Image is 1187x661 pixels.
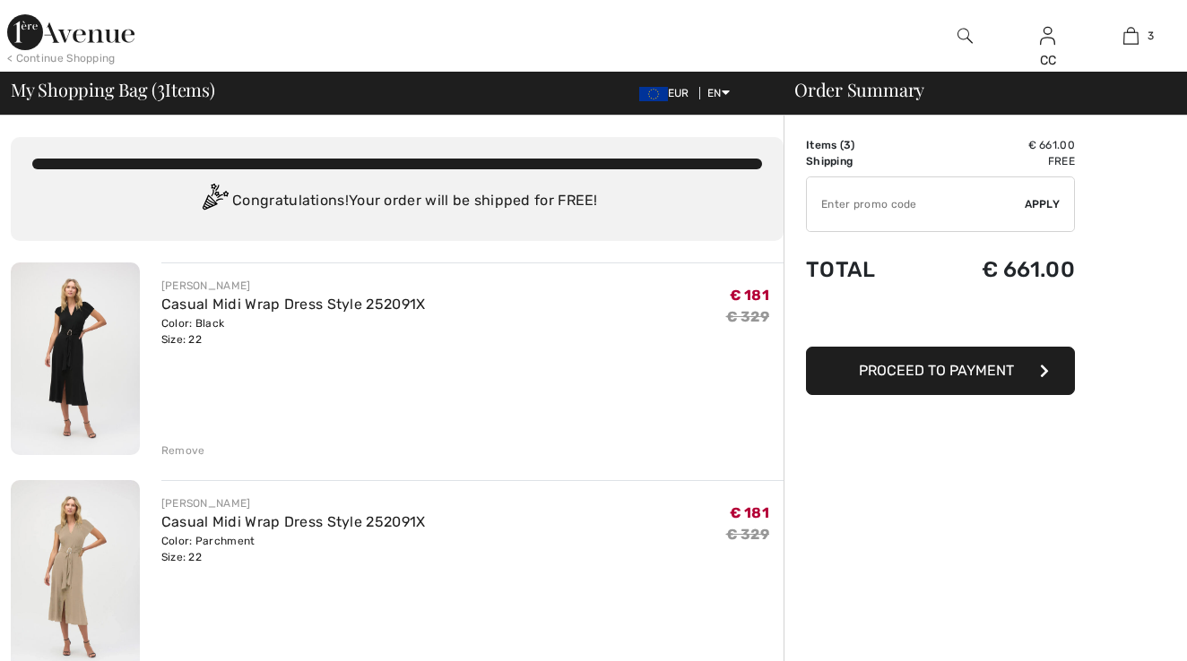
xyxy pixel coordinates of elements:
div: CC [1008,51,1089,70]
span: My Shopping Bag ( Items) [11,81,215,99]
div: Remove [161,442,205,459]
span: 3 [1148,28,1154,44]
a: Casual Midi Wrap Dress Style 252091X [161,296,426,313]
span: Proceed to Payment [859,362,1014,379]
td: Items ( ) [806,137,921,153]
div: Color: Black Size: 22 [161,315,426,348]
td: € 661.00 [921,137,1075,153]
s: € 329 [726,308,770,325]
iframe: PayPal [806,300,1075,340]
span: € 181 [730,287,770,304]
span: EN [707,87,730,99]
span: 3 [844,139,851,151]
img: My Info [1040,25,1055,47]
input: Promo code [807,177,1025,231]
div: Order Summary [773,81,1176,99]
a: 3 [1090,25,1172,47]
div: < Continue Shopping [7,50,116,66]
div: Congratulations! Your order will be shipped for FREE! [32,184,762,219]
s: € 329 [726,526,770,543]
a: Sign In [1040,27,1055,44]
button: Proceed to Payment [806,347,1075,395]
img: Casual Midi Wrap Dress Style 252091X [11,262,140,455]
span: € 181 [730,504,770,521]
img: 1ère Avenue [7,14,134,50]
img: search the website [957,25,973,47]
img: Euro [639,87,668,101]
span: Apply [1025,196,1061,212]
img: My Bag [1123,25,1139,47]
td: Shipping [806,153,921,169]
td: € 661.00 [921,239,1075,300]
td: Free [921,153,1075,169]
div: [PERSON_NAME] [161,495,426,511]
div: [PERSON_NAME] [161,278,426,294]
img: Congratulation2.svg [196,184,232,219]
td: Total [806,239,921,300]
span: 3 [157,76,165,99]
span: EUR [639,87,697,99]
a: Casual Midi Wrap Dress Style 252091X [161,513,426,530]
div: Color: Parchment Size: 22 [161,533,426,565]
